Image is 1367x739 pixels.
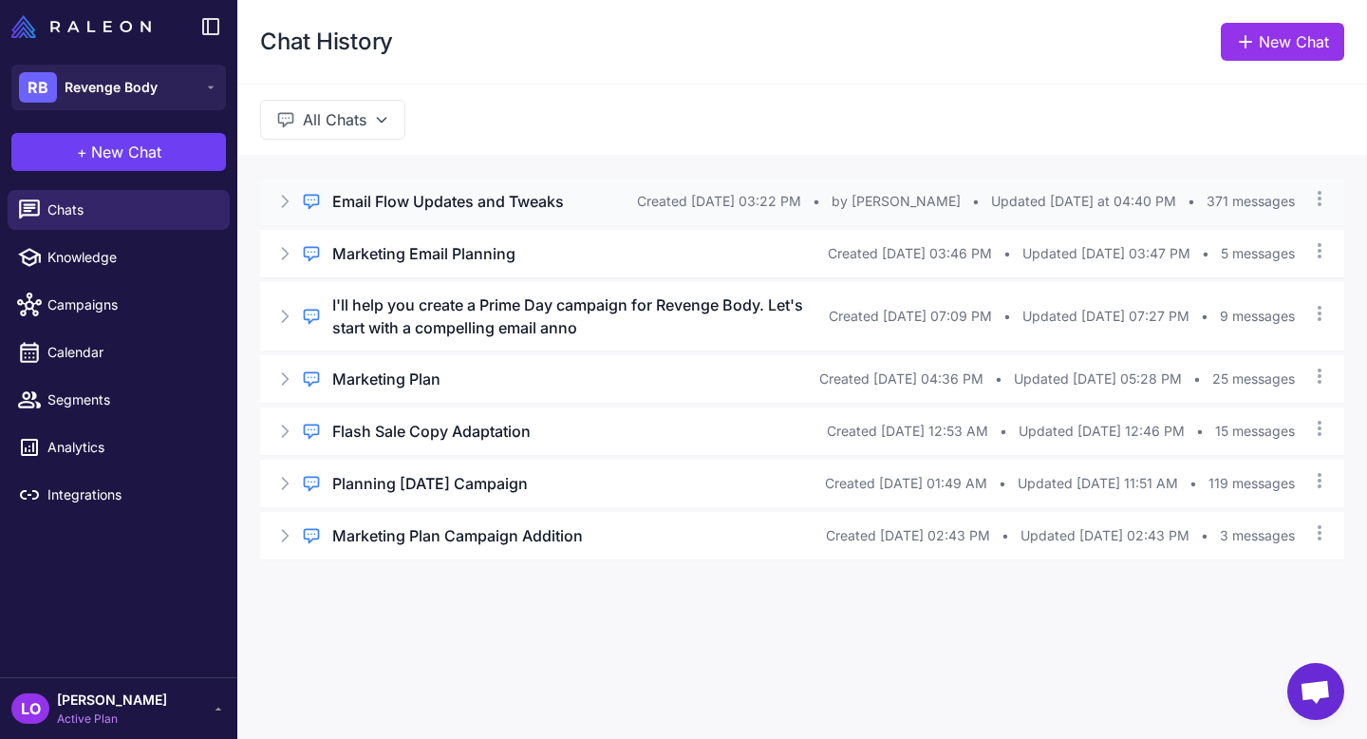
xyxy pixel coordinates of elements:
h3: Marketing Plan Campaign Addition [332,524,583,547]
span: • [999,473,1006,494]
span: Created [DATE] 03:22 PM [637,191,801,212]
span: 15 messages [1215,421,1295,442]
h3: Planning [DATE] Campaign [332,472,528,495]
span: • [1201,306,1208,327]
h3: I'll help you create a Prime Day campaign for Revenge Body. Let's start with a compelling email anno [332,294,829,339]
span: • [1003,243,1011,264]
a: Open chat [1287,663,1344,720]
button: +New Chat [11,133,226,171]
span: 371 messages [1207,191,1295,212]
span: by [PERSON_NAME] [832,191,961,212]
span: New Chat [91,141,161,163]
span: • [1202,243,1209,264]
span: • [972,191,980,212]
span: [PERSON_NAME] [57,690,167,711]
span: Created [DATE] 02:43 PM [826,525,990,546]
span: + [77,141,87,163]
img: Raleon Logo [11,15,151,38]
h3: Marketing Email Planning [332,242,515,265]
span: Calendar [47,342,215,363]
span: 119 messages [1208,473,1295,494]
span: Knowledge [47,247,215,268]
a: Analytics [8,427,230,467]
span: Created [DATE] 07:09 PM [829,306,992,327]
a: Segments [8,380,230,420]
span: • [1188,191,1195,212]
span: Updated [DATE] 11:51 AM [1018,473,1178,494]
a: Campaigns [8,285,230,325]
button: All Chats [260,100,405,140]
span: • [1189,473,1197,494]
span: • [995,369,1002,389]
button: RBRevenge Body [11,65,226,110]
span: Updated [DATE] 12:46 PM [1019,421,1185,442]
a: Knowledge [8,237,230,277]
span: Created [DATE] 04:36 PM [819,369,983,389]
span: 5 messages [1221,243,1295,264]
span: 25 messages [1212,369,1295,389]
span: Updated [DATE] 03:47 PM [1022,243,1190,264]
span: Created [DATE] 12:53 AM [827,421,988,442]
span: • [1003,306,1011,327]
span: Chats [47,199,215,220]
span: • [813,191,820,212]
span: • [1196,421,1204,442]
span: Updated [DATE] 02:43 PM [1021,525,1189,546]
a: New Chat [1221,23,1344,61]
h3: Email Flow Updates and Tweaks [332,190,564,213]
span: Integrations [47,484,215,505]
span: • [1002,525,1009,546]
span: Created [DATE] 01:49 AM [825,473,987,494]
span: Created [DATE] 03:46 PM [828,243,992,264]
span: Updated [DATE] 05:28 PM [1014,369,1182,389]
div: RB [19,72,57,103]
span: Campaigns [47,294,215,315]
span: 3 messages [1220,525,1295,546]
h3: Flash Sale Copy Adaptation [332,420,531,443]
span: Segments [47,389,215,410]
span: • [1000,421,1007,442]
a: Chats [8,190,230,230]
span: • [1193,369,1201,389]
span: Updated [DATE] 07:27 PM [1022,306,1189,327]
span: Revenge Body [65,77,158,98]
span: Analytics [47,437,215,458]
span: 9 messages [1220,306,1295,327]
span: • [1201,525,1208,546]
span: Active Plan [57,711,167,728]
h1: Chat History [260,27,393,57]
a: Integrations [8,475,230,515]
div: LO [11,693,49,724]
span: Updated [DATE] at 04:40 PM [991,191,1176,212]
a: Calendar [8,332,230,372]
